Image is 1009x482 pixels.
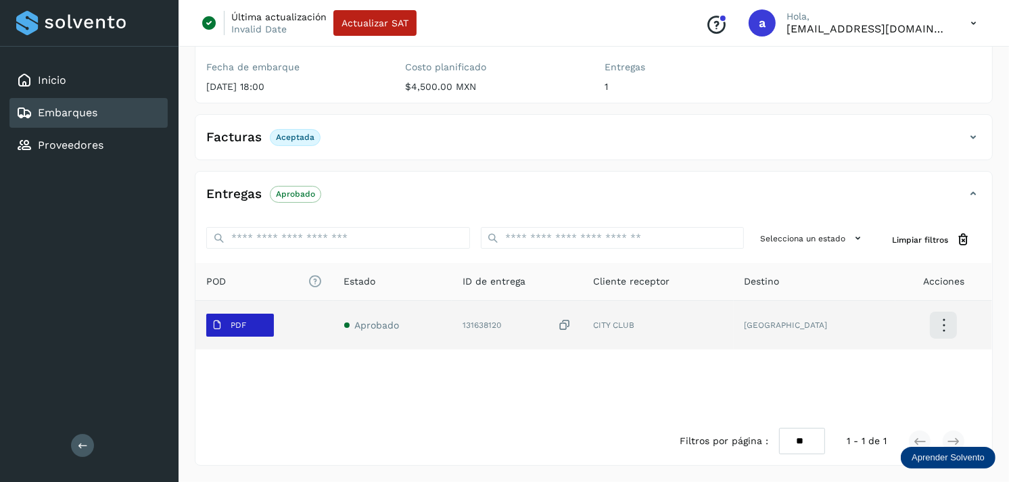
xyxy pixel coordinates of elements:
span: Actualizar SAT [342,18,408,28]
p: alejperez@niagarawater.com [787,22,949,35]
span: ID de entrega [463,274,525,289]
td: CITY CLUB [582,301,734,350]
div: 131638120 [463,318,571,333]
span: Aprobado [355,320,400,331]
a: Inicio [38,74,66,87]
p: 1 [605,81,782,93]
span: Destino [745,274,780,289]
span: Filtros por página : [680,434,768,448]
div: FacturasAceptada [195,126,992,160]
p: $4,500.00 MXN [406,81,584,93]
p: Aprender Solvento [912,452,985,463]
button: Actualizar SAT [333,10,417,36]
span: POD [206,274,323,289]
div: EntregasAprobado [195,183,992,216]
span: Limpiar filtros [892,234,948,246]
label: Costo planificado [406,62,584,73]
p: [DATE] 18:00 [206,81,384,93]
td: [GEOGRAPHIC_DATA] [734,301,895,350]
p: Aprobado [276,189,315,199]
button: PDF [206,314,274,337]
p: PDF [231,320,246,330]
p: Hola, [787,11,949,22]
a: Embarques [38,106,97,119]
p: Invalid Date [231,23,287,35]
div: Proveedores [9,130,168,160]
h4: Entregas [206,187,262,202]
div: Inicio [9,66,168,95]
p: Última actualización [231,11,327,23]
button: Selecciona un estado [755,227,870,249]
div: Aprender Solvento [901,447,995,468]
label: Fecha de embarque [206,62,384,73]
h4: Facturas [206,130,262,145]
span: Estado [344,274,376,289]
a: Proveedores [38,139,103,151]
p: Aceptada [276,132,314,142]
label: Entregas [605,62,782,73]
button: Limpiar filtros [881,227,981,252]
span: Acciones [923,274,964,289]
span: 1 - 1 de 1 [847,434,887,448]
span: Cliente receptor [593,274,670,289]
div: Embarques [9,98,168,128]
